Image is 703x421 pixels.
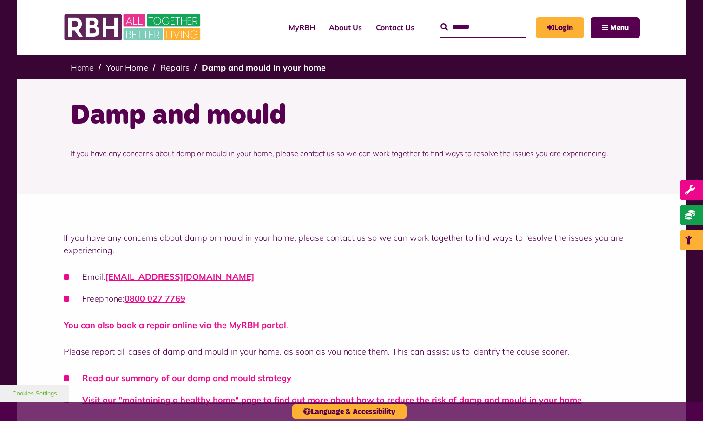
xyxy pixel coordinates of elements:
a: Contact Us [369,15,421,40]
h1: Damp and mould [71,98,633,134]
a: MyRBH [536,17,584,38]
button: Language & Accessibility [292,404,407,419]
a: Visit our "maintaining a healthy home" page to find out more about how to reduce the risk of damp... [82,395,582,405]
p: . [64,319,640,331]
a: Home [71,62,94,73]
li: Email: [64,270,640,283]
a: Read our summary of our damp and mould strategy [82,373,291,383]
a: Your Home [106,62,148,73]
a: [EMAIL_ADDRESS][DOMAIN_NAME] [105,271,254,282]
span: Menu [610,24,629,32]
p: If you have any concerns about damp or mould in your home, please contact us so we can work toget... [64,231,640,257]
p: If you have any concerns about damp or mould in your home, please contact us so we can work toget... [71,134,633,173]
a: MyRBH [282,15,322,40]
a: Repairs [160,62,190,73]
a: Damp and mould in your home [202,62,326,73]
p: Please report all cases of damp and mould in your home, as soon as you notice them. This can assi... [64,345,640,358]
a: You can also book a repair online via the MyRBH portal [64,320,286,330]
a: 0800 027 7769 [125,293,185,304]
iframe: Netcall Web Assistant for live chat [661,379,703,421]
a: About Us [322,15,369,40]
li: Freephone: [64,292,640,305]
img: RBH [64,9,203,46]
button: Navigation [591,17,640,38]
